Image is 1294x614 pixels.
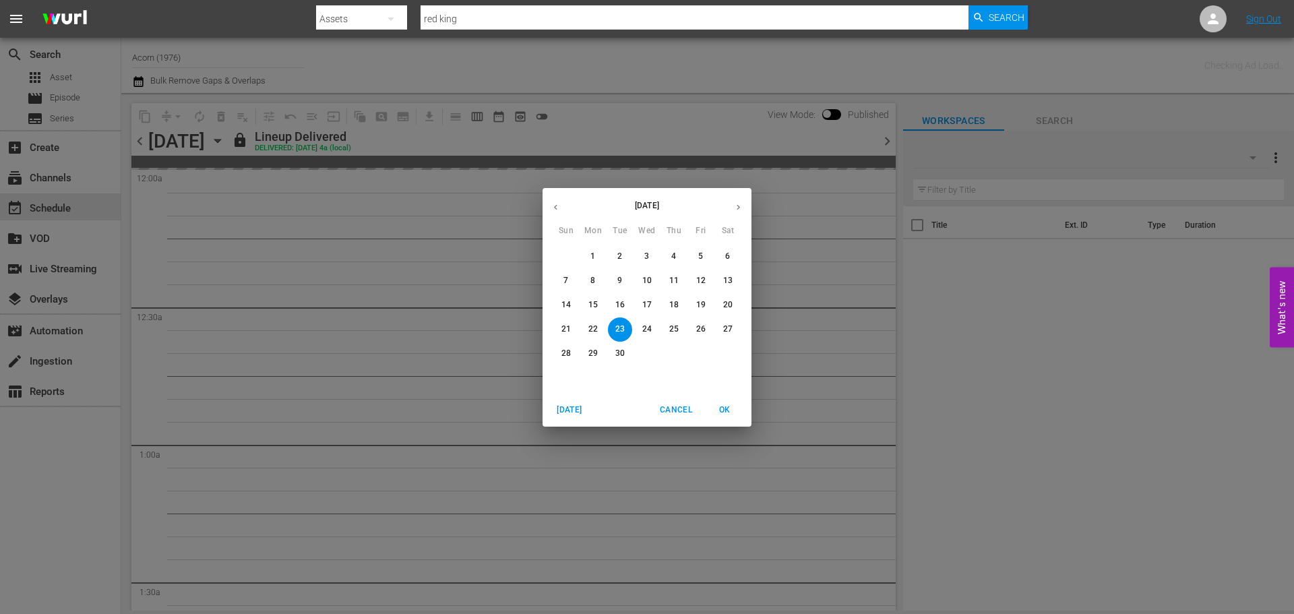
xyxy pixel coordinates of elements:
p: 13 [723,275,733,286]
p: 3 [644,251,649,262]
p: 16 [615,299,625,311]
p: 4 [671,251,676,262]
p: 7 [563,275,568,286]
button: 3 [635,245,659,269]
p: 18 [669,299,679,311]
button: 25 [662,317,686,342]
p: 20 [723,299,733,311]
p: 24 [642,324,652,335]
a: Sign Out [1246,13,1281,24]
p: 27 [723,324,733,335]
p: 9 [617,275,622,286]
p: 15 [588,299,598,311]
button: 28 [554,342,578,366]
span: [DATE] [553,403,586,417]
p: 25 [669,324,679,335]
button: 7 [554,269,578,293]
p: 21 [561,324,571,335]
button: 27 [716,317,740,342]
p: 12 [696,275,706,286]
p: 11 [669,275,679,286]
button: 16 [608,293,632,317]
button: 18 [662,293,686,317]
p: 17 [642,299,652,311]
button: 4 [662,245,686,269]
span: Search [989,5,1024,30]
p: [DATE] [569,199,725,212]
button: 24 [635,317,659,342]
span: menu [8,11,24,27]
button: 20 [716,293,740,317]
button: OK [703,399,746,421]
button: 10 [635,269,659,293]
p: 8 [590,275,595,286]
p: 26 [696,324,706,335]
span: Cancel [660,403,692,417]
button: 17 [635,293,659,317]
p: 23 [615,324,625,335]
button: 5 [689,245,713,269]
img: ans4CAIJ8jUAAAAAAAAAAAAAAAAAAAAAAAAgQb4GAAAAAAAAAAAAAAAAAAAAAAAAJMjXAAAAAAAAAAAAAAAAAAAAAAAAgAT5G... [32,3,97,35]
span: Sun [554,224,578,238]
p: 14 [561,299,571,311]
p: 22 [588,324,598,335]
p: 6 [725,251,730,262]
button: 22 [581,317,605,342]
span: OK [708,403,741,417]
span: Mon [581,224,605,238]
span: Thu [662,224,686,238]
span: Wed [635,224,659,238]
p: 1 [590,251,595,262]
p: 29 [588,348,598,359]
button: 29 [581,342,605,366]
button: 8 [581,269,605,293]
button: 23 [608,317,632,342]
span: Fri [689,224,713,238]
button: Open Feedback Widget [1270,267,1294,347]
p: 2 [617,251,622,262]
button: 14 [554,293,578,317]
button: 2 [608,245,632,269]
button: 9 [608,269,632,293]
button: Cancel [654,399,698,421]
button: 19 [689,293,713,317]
button: 1 [581,245,605,269]
p: 28 [561,348,571,359]
button: 15 [581,293,605,317]
button: [DATE] [548,399,591,421]
button: 21 [554,317,578,342]
p: 19 [696,299,706,311]
p: 10 [642,275,652,286]
button: 12 [689,269,713,293]
span: Sat [716,224,740,238]
span: Tue [608,224,632,238]
button: 11 [662,269,686,293]
p: 30 [615,348,625,359]
p: 5 [698,251,703,262]
button: 13 [716,269,740,293]
button: 26 [689,317,713,342]
button: 30 [608,342,632,366]
button: 6 [716,245,740,269]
